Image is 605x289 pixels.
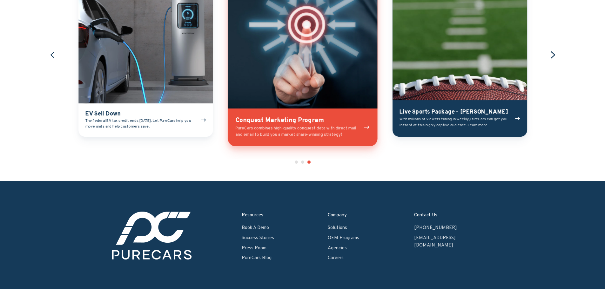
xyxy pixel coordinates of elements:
[328,255,344,261] a: Careers
[242,255,272,261] a: PureCars Blog
[328,225,347,231] a: Solutions
[328,212,347,218] a: Company
[49,51,56,59] button: Previous slide
[548,51,557,60] button: Go to first slide
[242,245,266,251] a: Press Room
[301,161,304,164] button: Go to slide 2
[242,235,274,241] a: Success Stories
[414,212,437,218] a: Contact Us
[328,245,347,251] a: Agencies
[414,234,493,249] li: [EMAIL_ADDRESS][DOMAIN_NAME]
[307,161,311,164] button: Go to slide 3
[414,225,457,231] a: [PHONE_NUMBER]
[328,235,359,241] a: OEM Programs
[295,161,298,164] button: Go to slide 1
[242,212,263,218] a: Resources
[112,212,192,259] img: PureCars Footer Logo
[242,225,269,231] a: Book A Demo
